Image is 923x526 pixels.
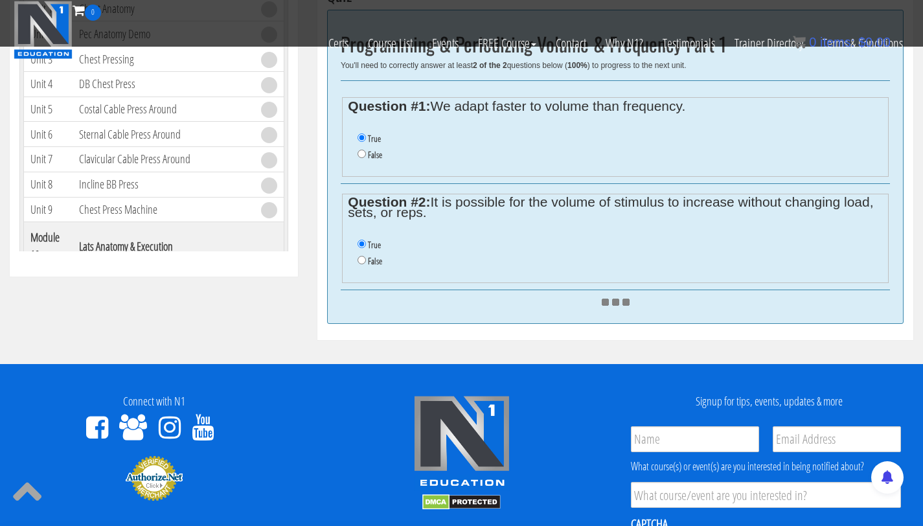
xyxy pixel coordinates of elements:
[725,21,813,66] a: Trainer Directory
[653,21,725,66] a: Testimonials
[368,150,382,160] label: False
[413,395,510,491] img: n1-edu-logo
[14,1,73,59] img: n1-education
[368,256,382,266] label: False
[348,197,882,218] legend: It is possible for the volume of stimulus to increase without changing load, sets, or reps.
[24,172,73,197] td: Unit 8
[625,395,913,408] h4: Signup for tips, events, updates & more
[24,147,73,172] td: Unit 7
[858,35,865,49] span: $
[24,122,73,147] td: Unit 6
[73,172,255,197] td: Incline BB Press
[73,1,101,19] a: 0
[631,426,759,452] input: Name
[73,97,255,122] td: Costal Cable Press Around
[24,222,73,271] th: Module 10
[422,494,501,510] img: DMCA.com Protection Status
[85,5,101,21] span: 0
[24,197,73,222] td: Unit 9
[468,21,546,66] a: FREE Course
[24,97,73,122] td: Unit 5
[631,459,901,474] div: What course(s) or event(s) are you interested in being notified about?
[368,133,381,144] label: True
[73,122,255,147] td: Sternal Cable Press Around
[24,71,73,97] td: Unit 4
[73,197,255,222] td: Chest Press Machine
[422,21,468,66] a: Events
[820,35,854,49] span: items:
[348,194,430,209] strong: Question #2:
[596,21,653,66] a: Why N1?
[602,299,630,306] img: ajax_loader.gif
[10,395,298,408] h4: Connect with N1
[793,36,806,49] img: icon11.png
[319,21,358,66] a: Certs
[73,222,255,271] th: Lats Anatomy & Execution
[793,35,891,49] a: 0 items: $0.00
[125,455,183,501] img: Authorize.Net Merchant - Click to Verify
[631,482,901,508] input: What course/event are you interested in?
[858,35,891,49] bdi: 0.00
[73,147,255,172] td: Clavicular Cable Press Around
[546,21,596,66] a: Contact
[773,426,901,452] input: Email Address
[809,35,816,49] span: 0
[368,240,381,250] label: True
[348,101,882,111] legend: We adapt faster to volume than frequency.
[813,21,913,66] a: Terms & Conditions
[73,71,255,97] td: DB Chest Press
[348,98,430,113] strong: Question #1:
[358,21,422,66] a: Course List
